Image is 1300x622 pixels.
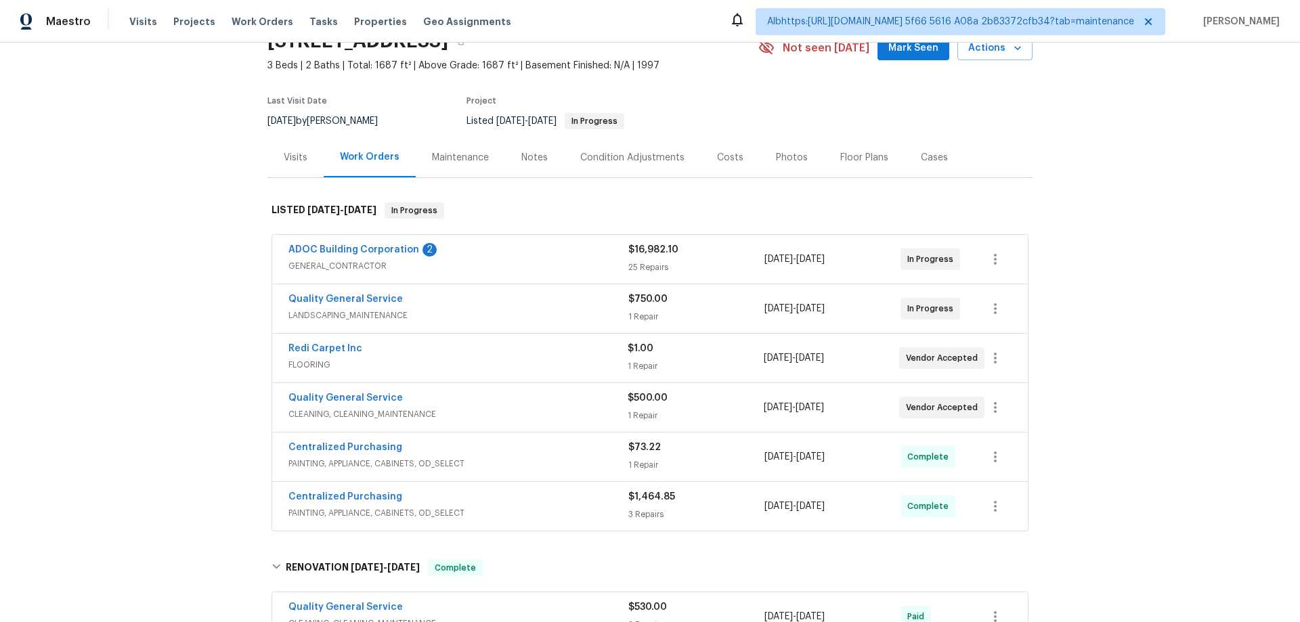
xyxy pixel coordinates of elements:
[764,351,824,365] span: -
[796,452,825,462] span: [DATE]
[764,302,825,315] span: -
[288,407,628,421] span: CLEANING, CLEANING_MAINTENANCE
[764,252,825,266] span: -
[764,401,824,414] span: -
[764,612,793,621] span: [DATE]
[628,310,764,324] div: 1 Repair
[957,36,1033,61] button: Actions
[344,205,376,215] span: [DATE]
[288,294,403,304] a: Quality General Service
[309,17,338,26] span: Tasks
[423,15,511,28] span: Geo Assignments
[783,41,869,55] span: Not seen [DATE]
[628,294,668,304] span: $750.00
[429,561,481,575] span: Complete
[351,562,420,572] span: -
[764,502,793,511] span: [DATE]
[267,189,1033,232] div: LISTED [DATE]-[DATE]In Progress
[628,344,653,353] span: $1.00
[272,202,376,219] h6: LISTED
[467,97,496,105] span: Project
[888,40,938,57] span: Mark Seen
[840,151,888,164] div: Floor Plans
[354,15,407,28] span: Properties
[288,457,628,470] span: PAINTING, APPLIANCE, CABINETS, OD_SELECT
[386,204,443,217] span: In Progress
[267,35,448,48] h2: [STREET_ADDRESS]
[496,116,557,126] span: -
[796,502,825,511] span: [DATE]
[566,117,623,125] span: In Progress
[129,15,157,28] span: Visits
[288,259,628,273] span: GENERAL_CONTRACTOR
[284,151,307,164] div: Visits
[288,492,402,502] a: Centralized Purchasing
[288,443,402,452] a: Centralized Purchasing
[628,359,763,373] div: 1 Repair
[628,443,661,452] span: $73.22
[628,393,668,403] span: $500.00
[628,409,763,422] div: 1 Repair
[267,97,327,105] span: Last Visit Date
[307,205,340,215] span: [DATE]
[267,546,1033,590] div: RENOVATION [DATE]-[DATE]Complete
[796,304,825,313] span: [DATE]
[267,59,758,72] span: 3 Beds | 2 Baths | Total: 1687 ft² | Above Grade: 1687 ft² | Basement Finished: N/A | 1997
[432,151,489,164] div: Maintenance
[288,393,403,403] a: Quality General Service
[907,302,959,315] span: In Progress
[288,309,628,322] span: LANDSCAPING_MAINTENANCE
[286,560,420,576] h6: RENOVATION
[521,151,548,164] div: Notes
[307,205,376,215] span: -
[764,452,793,462] span: [DATE]
[1198,15,1280,28] span: [PERSON_NAME]
[717,151,743,164] div: Costs
[628,458,764,472] div: 1 Repair
[288,506,628,520] span: PAINTING, APPLIANCE, CABINETS, OD_SELECT
[628,492,675,502] span: $1,464.85
[906,351,983,365] span: Vendor Accepted
[46,15,91,28] span: Maestro
[877,36,949,61] button: Mark Seen
[628,508,764,521] div: 3 Repairs
[764,450,825,464] span: -
[907,450,954,464] span: Complete
[764,254,793,264] span: [DATE]
[628,245,678,254] span: $16,982.10
[387,562,420,572] span: [DATE]
[288,245,419,254] a: ADOC Building Corporation
[764,499,825,513] span: -
[921,151,948,164] div: Cases
[628,261,764,274] div: 25 Repairs
[968,40,1022,57] span: Actions
[267,113,394,129] div: by [PERSON_NAME]
[340,150,399,164] div: Work Orders
[907,252,959,266] span: In Progress
[288,358,628,372] span: FLOORING
[906,401,983,414] span: Vendor Accepted
[764,353,792,363] span: [DATE]
[528,116,557,126] span: [DATE]
[288,344,362,353] a: Redi Carpet Inc
[628,602,667,612] span: $530.00
[496,116,525,126] span: [DATE]
[907,499,954,513] span: Complete
[351,562,383,572] span: [DATE]
[173,15,215,28] span: Projects
[232,15,293,28] span: Work Orders
[796,403,824,412] span: [DATE]
[767,15,1134,28] span: Albhttps:[URL][DOMAIN_NAME] 5f66 5616 A08a 2b83372cfb34?tab=maintenance
[467,116,624,126] span: Listed
[288,602,403,612] a: Quality General Service
[422,243,437,257] div: 2
[796,353,824,363] span: [DATE]
[796,612,825,621] span: [DATE]
[796,254,825,264] span: [DATE]
[764,304,793,313] span: [DATE]
[267,116,296,126] span: [DATE]
[580,151,685,164] div: Condition Adjustments
[776,151,808,164] div: Photos
[764,403,792,412] span: [DATE]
